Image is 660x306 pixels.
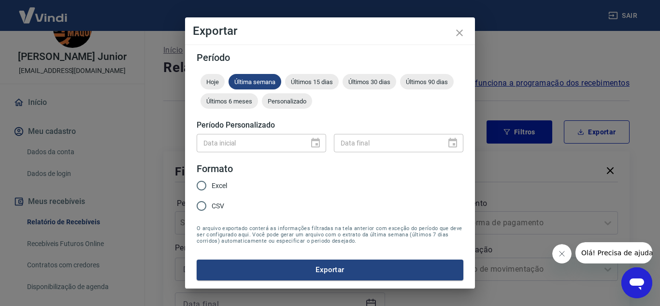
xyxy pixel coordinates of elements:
[197,162,233,176] legend: Formato
[285,74,339,89] div: Últimos 15 dias
[197,225,463,244] span: O arquivo exportado conterá as informações filtradas na tela anterior com exceção do período que ...
[197,120,463,130] h5: Período Personalizado
[621,267,652,298] iframe: Botão para abrir a janela de mensagens
[201,93,258,109] div: Últimos 6 meses
[400,78,454,86] span: Últimos 90 dias
[201,98,258,105] span: Últimos 6 meses
[212,201,224,211] span: CSV
[334,134,439,152] input: DD/MM/YYYY
[6,7,81,15] span: Olá! Precisa de ajuda?
[201,74,225,89] div: Hoje
[201,78,225,86] span: Hoje
[197,134,302,152] input: DD/MM/YYYY
[262,98,312,105] span: Personalizado
[193,25,467,37] h4: Exportar
[212,181,227,191] span: Excel
[448,21,471,44] button: close
[229,74,281,89] div: Última semana
[285,78,339,86] span: Últimos 15 dias
[197,53,463,62] h5: Período
[262,93,312,109] div: Personalizado
[552,244,572,263] iframe: Fechar mensagem
[575,242,652,263] iframe: Mensagem da empresa
[400,74,454,89] div: Últimos 90 dias
[343,78,396,86] span: Últimos 30 dias
[343,74,396,89] div: Últimos 30 dias
[197,260,463,280] button: Exportar
[229,78,281,86] span: Última semana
